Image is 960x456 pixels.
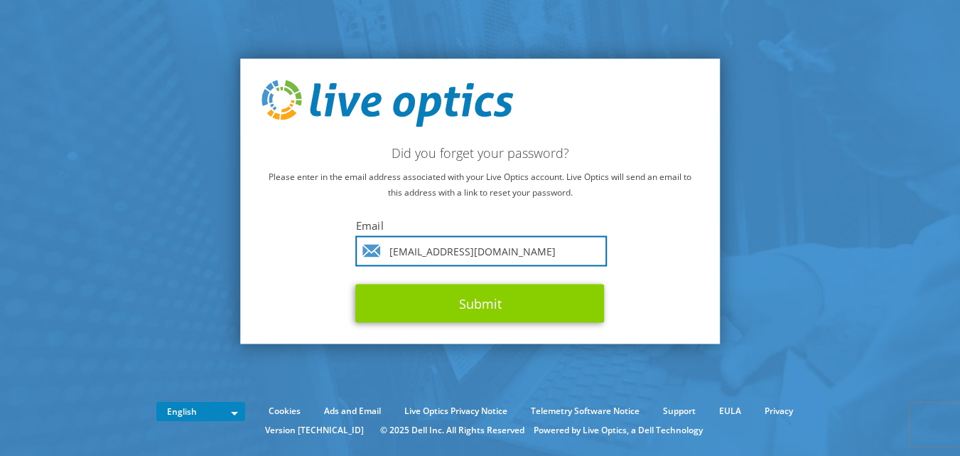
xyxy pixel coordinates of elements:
li: © 2025 Dell Inc. All Rights Reserved [373,423,532,438]
a: Ads and Email [313,403,392,419]
a: Telemetry Software Notice [520,403,650,419]
h2: Did you forget your password? [261,144,699,160]
a: Privacy [754,403,804,419]
p: Please enter in the email address associated with your Live Optics account. Live Optics will send... [261,169,699,200]
label: Email [356,218,605,232]
li: Powered by Live Optics, a Dell Technology [534,423,703,438]
a: EULA [708,403,752,419]
button: Submit [356,284,605,322]
li: Version [TECHNICAL_ID] [258,423,371,438]
a: Cookies [258,403,311,419]
img: live_optics_svg.svg [261,80,513,127]
a: Support [652,403,706,419]
a: Live Optics Privacy Notice [394,403,518,419]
